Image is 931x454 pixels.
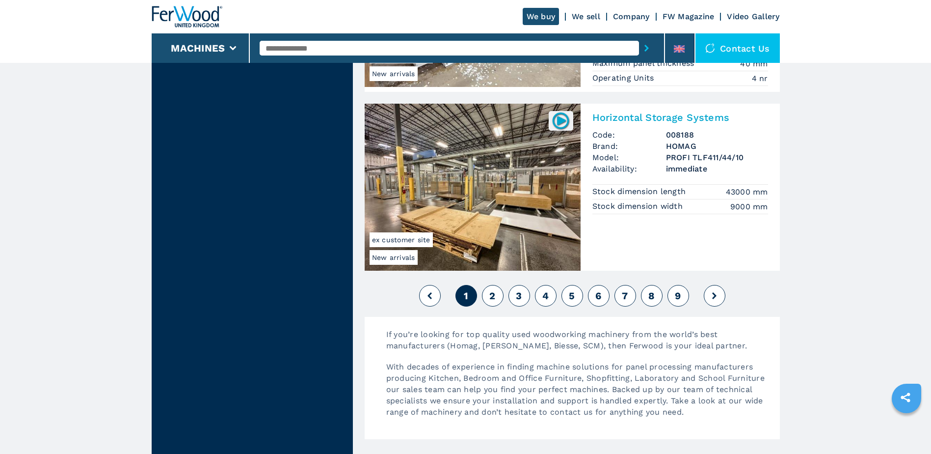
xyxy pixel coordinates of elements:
em: 43000 mm [726,186,768,198]
a: FW Magazine [663,12,715,21]
em: 9000 mm [730,201,768,212]
iframe: Chat [889,410,924,447]
p: If you’re looking for top quality used woodworking machinery from the world’s best manufacturers ... [376,329,780,361]
a: sharethis [893,385,918,410]
a: Horizontal Storage Systems HOMAG PROFI TLF411/44/10New arrivalsex customer site008188Horizontal S... [365,104,780,271]
a: We buy [523,8,559,25]
button: 8 [641,285,663,307]
button: 5 [561,285,583,307]
span: 8 [648,290,655,302]
img: 008188 [551,111,570,130]
span: Model: [592,152,666,163]
em: 4 nr [752,73,768,84]
div: Contact us [695,33,780,63]
img: Ferwood [152,6,222,28]
p: Stock dimension width [592,201,686,212]
p: Stock dimension length [592,186,689,197]
button: 6 [588,285,610,307]
span: 6 [595,290,601,302]
span: 9 [675,290,681,302]
span: Availability: [592,163,666,174]
a: We sell [572,12,600,21]
span: ex customer site [370,232,433,247]
span: 2 [489,290,495,302]
img: Contact us [705,43,715,53]
p: Operating Units [592,73,657,84]
button: 3 [508,285,530,307]
em: 40 mm [740,58,768,69]
button: 9 [667,285,689,307]
span: Brand: [592,141,666,152]
h3: 008188 [666,129,768,141]
p: With decades of experience in finding machine solutions for panel processing manufacturers produc... [376,361,780,427]
span: 1 [464,290,468,302]
button: submit-button [639,37,654,59]
button: 1 [455,285,477,307]
span: 7 [622,290,628,302]
span: New arrivals [370,66,418,81]
button: 4 [535,285,557,307]
button: Machines [171,42,225,54]
span: 5 [569,290,575,302]
a: Company [613,12,650,21]
span: New arrivals [370,250,418,265]
h3: PROFI TLF411/44/10 [666,152,768,163]
span: Code: [592,129,666,141]
span: immediate [666,163,768,174]
h3: HOMAG [666,141,768,152]
button: 7 [614,285,636,307]
span: 3 [516,290,522,302]
span: 4 [542,290,549,302]
button: 2 [482,285,504,307]
a: Video Gallery [727,12,779,21]
p: Maximum panel thickness [592,58,697,69]
h2: Horizontal Storage Systems [592,112,768,123]
img: Horizontal Storage Systems HOMAG PROFI TLF411/44/10 [365,104,581,271]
